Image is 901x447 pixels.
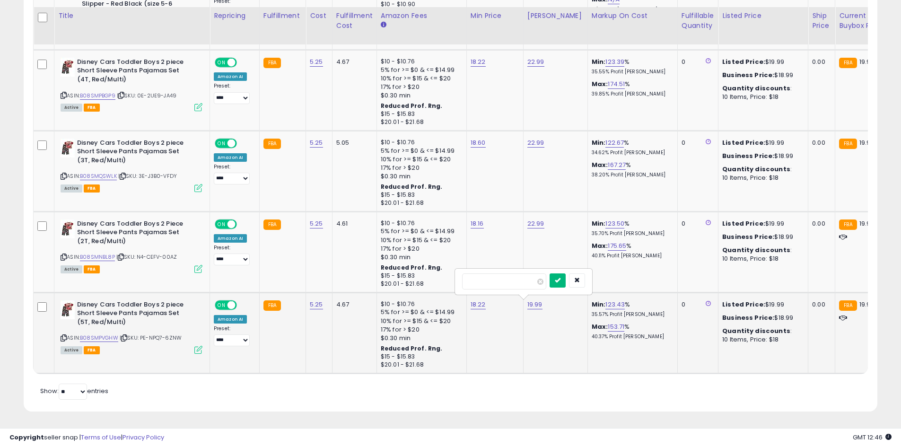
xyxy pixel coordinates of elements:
[84,346,100,354] span: FBA
[9,433,164,442] div: seller snap | |
[381,353,459,361] div: $15 - $15.83
[812,11,831,31] div: Ship Price
[722,93,801,101] div: 10 Items, Price: $18
[722,232,774,241] b: Business Price:
[471,300,486,309] a: 18.22
[722,174,801,182] div: 10 Items, Price: $18
[859,219,875,228] span: 19.99
[263,219,281,230] small: FBA
[592,138,606,147] b: Min:
[117,92,176,99] span: | SKU: 0E-2UE9-JA49
[58,11,206,21] div: Title
[722,313,774,322] b: Business Price:
[592,139,670,156] div: %
[381,139,459,147] div: $10 - $10.76
[214,234,247,243] div: Amazon AI
[336,58,369,66] div: 4.67
[471,11,519,21] div: Min Price
[605,138,624,148] a: 122.67
[381,199,459,207] div: $20.01 - $21.68
[336,219,369,228] div: 4.61
[722,138,765,147] b: Listed Price:
[592,161,670,178] div: %
[310,11,328,21] div: Cost
[722,326,790,335] b: Quantity discounts
[61,104,82,112] span: All listings currently available for purchase on Amazon
[236,139,251,147] span: OFF
[592,58,670,75] div: %
[80,92,115,100] a: B08SMPBGP9
[381,317,459,325] div: 10% for >= $15 & <= $20
[336,300,369,309] div: 4.67
[310,219,323,228] a: 5.25
[722,254,801,263] div: 10 Items, Price: $18
[61,139,202,191] div: ASIN:
[527,11,584,21] div: [PERSON_NAME]
[527,57,544,67] a: 22.99
[84,265,100,273] span: FBA
[592,57,606,66] b: Min:
[61,58,75,77] img: 41TuM09b+4L._SL40_.jpg
[381,300,459,308] div: $10 - $10.76
[722,165,801,174] div: :
[722,57,765,66] b: Listed Price:
[587,7,677,44] th: The percentage added to the cost of goods (COGS) that forms the calculator for Min & Max prices.
[9,433,44,442] strong: Copyright
[381,155,459,164] div: 10% for >= $15 & <= $20
[722,58,801,66] div: $19.99
[236,58,251,66] span: OFF
[381,11,463,21] div: Amazon Fees
[722,84,801,93] div: :
[592,172,670,178] p: 38.20% Profit [PERSON_NAME]
[40,386,108,395] span: Show: entries
[381,74,459,83] div: 10% for >= $15 & <= $20
[592,300,670,318] div: %
[682,219,711,228] div: 0
[263,300,281,311] small: FBA
[122,433,164,442] a: Privacy Policy
[381,236,459,245] div: 10% for >= $15 & <= $20
[722,300,765,309] b: Listed Price:
[381,164,459,172] div: 17% for > $20
[216,301,227,309] span: ON
[722,71,801,79] div: $18.99
[527,138,544,148] a: 22.99
[263,11,302,21] div: Fulfillment
[605,57,624,67] a: 123.39
[118,172,177,180] span: | SKU: 3E-J3B0-VFDY
[608,160,626,170] a: 167.27
[61,265,82,273] span: All listings currently available for purchase on Amazon
[214,83,252,104] div: Preset:
[722,84,790,93] b: Quantity discounts
[381,147,459,155] div: 5% for >= $0 & <= $14.99
[722,300,801,309] div: $19.99
[381,245,459,253] div: 17% for > $20
[61,300,202,353] div: ASIN:
[592,333,670,340] p: 40.37% Profit [PERSON_NAME]
[381,272,459,280] div: $15 - $15.83
[812,300,828,309] div: 0.00
[839,58,857,68] small: FBA
[853,433,892,442] span: 2025-09-18 12:46 GMT
[592,241,608,250] b: Max:
[722,11,804,21] div: Listed Price
[682,58,711,66] div: 0
[84,184,100,193] span: FBA
[722,151,774,160] b: Business Price:
[527,219,544,228] a: 22.99
[471,219,484,228] a: 18.16
[722,219,765,228] b: Listed Price:
[722,246,801,254] div: :
[216,139,227,147] span: ON
[381,0,459,9] div: $10 - $10.90
[61,58,202,110] div: ASIN:
[81,433,121,442] a: Terms of Use
[839,139,857,149] small: FBA
[381,118,459,126] div: $20.01 - $21.68
[839,219,857,230] small: FBA
[722,70,774,79] b: Business Price:
[527,300,542,309] a: 19.99
[214,11,255,21] div: Repricing
[381,110,459,118] div: $15 - $15.83
[722,314,801,322] div: $18.99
